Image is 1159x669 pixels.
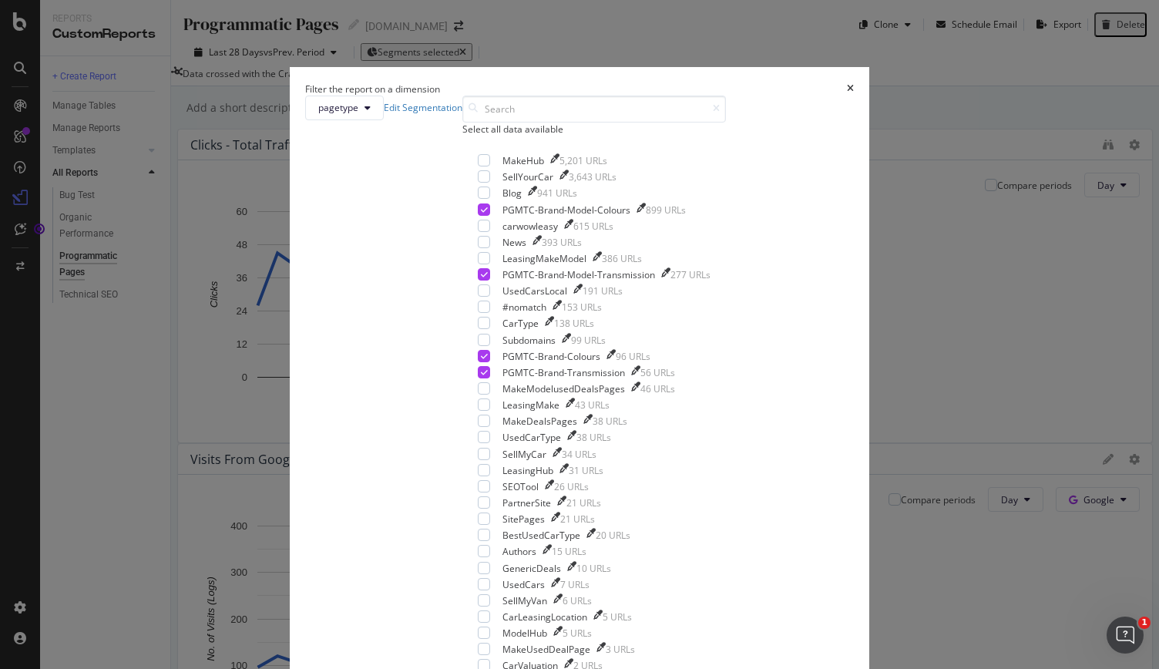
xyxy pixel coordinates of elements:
div: MakeModelusedDealsPages [502,382,625,395]
div: 20 URLs [596,529,630,542]
div: 15 URLs [552,545,586,558]
a: Edit Segmentation [384,101,462,114]
div: SEOTool [502,480,539,493]
div: LeasingHub [502,464,553,477]
div: 138 URLs [554,317,594,330]
div: 46 URLs [640,382,675,395]
div: SellMyCar [502,448,546,461]
div: BestUsedCarType [502,529,580,542]
div: 43 URLs [575,398,610,412]
div: PGMTC-Brand-Colours [502,350,600,363]
div: 99 URLs [571,334,606,347]
div: UsedCars [502,578,545,591]
div: 6 URLs [563,594,592,607]
div: 386 URLs [602,252,642,265]
div: #nomatch [502,301,546,314]
div: PGMTC-Brand-Transmission [502,366,625,379]
iframe: Intercom live chat [1107,617,1144,654]
div: ModelHub [502,627,547,640]
div: 10 URLs [576,562,611,575]
div: 277 URLs [670,268,711,281]
div: 153 URLs [562,301,602,314]
div: PartnerSite [502,496,551,509]
div: SellYourCar [502,170,553,183]
div: 34 URLs [562,448,596,461]
div: Authors [502,545,536,558]
span: pagetype [318,101,358,114]
div: CarLeasingLocation [502,610,587,624]
div: 31 URLs [569,464,603,477]
div: 393 URLs [542,236,582,249]
div: 26 URLs [554,480,589,493]
div: 615 URLs [573,220,613,233]
div: LeasingMakeModel [502,252,586,265]
div: 38 URLs [576,431,611,444]
span: 1 [1138,617,1151,629]
div: MakeHub [502,154,544,167]
button: pagetype [305,96,384,120]
div: MakeDealsPages [502,415,577,428]
div: Select all data available [462,123,726,136]
div: 191 URLs [583,284,623,298]
div: 3 URLs [606,643,635,656]
div: PGMTC-Brand-Model-Transmission [502,268,655,281]
div: SellMyVan [502,594,547,607]
div: Filter the report on a dimension [305,82,440,96]
div: MakeUsedDealPage [502,643,590,656]
div: 5 URLs [563,627,592,640]
div: 899 URLs [646,203,686,217]
div: 941 URLs [537,187,577,200]
input: Search [462,96,726,123]
div: 5 URLs [603,610,632,624]
div: 3,643 URLs [569,170,616,183]
div: 21 URLs [560,513,595,526]
div: Subdomains [502,334,556,347]
div: News [502,236,526,249]
div: Blog [502,187,522,200]
div: GenericDeals [502,562,561,575]
div: carwowleasy [502,220,558,233]
div: UsedCarsLocal [502,284,567,298]
div: CarType [502,317,539,330]
div: times [847,82,854,96]
div: 5,201 URLs [559,154,607,167]
div: 38 URLs [593,415,627,428]
div: 7 URLs [560,578,590,591]
div: SitePages [502,513,545,526]
div: 21 URLs [566,496,601,509]
div: UsedCarType [502,431,561,444]
div: 56 URLs [640,366,675,379]
div: LeasingMake [502,398,559,412]
div: PGMTC-Brand-Model-Colours [502,203,630,217]
div: 96 URLs [616,350,650,363]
